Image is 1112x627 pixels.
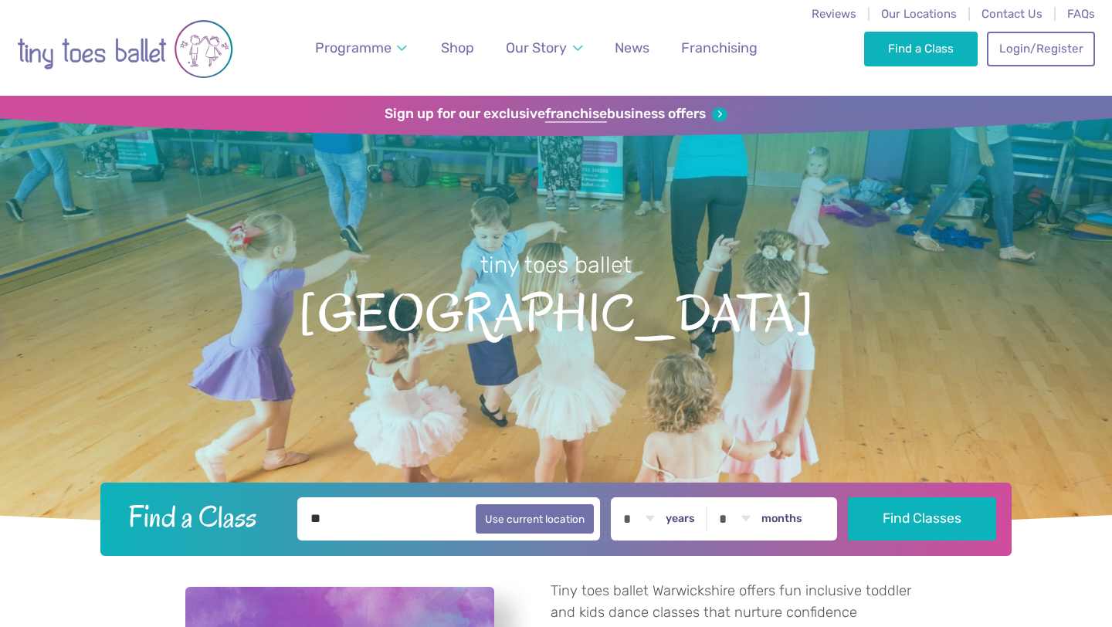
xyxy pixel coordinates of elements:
[681,39,758,56] span: Franchising
[441,39,474,56] span: Shop
[434,31,481,66] a: Shop
[1067,7,1095,21] a: FAQs
[981,7,1042,21] a: Contact Us
[308,31,415,66] a: Programme
[615,39,649,56] span: News
[848,497,997,541] button: Find Classes
[761,512,802,526] label: months
[480,252,632,278] small: tiny toes ballet
[812,7,856,21] a: Reviews
[864,32,978,66] a: Find a Class
[987,32,1095,66] a: Login/Register
[545,106,607,123] strong: franchise
[17,10,233,88] img: tiny toes ballet
[666,512,695,526] label: years
[506,39,567,56] span: Our Story
[476,504,594,534] button: Use current location
[27,280,1085,343] span: [GEOGRAPHIC_DATA]
[674,31,764,66] a: Franchising
[499,31,590,66] a: Our Story
[315,39,392,56] span: Programme
[385,106,727,123] a: Sign up for our exclusivefranchisebusiness offers
[116,497,287,536] h2: Find a Class
[881,7,957,21] a: Our Locations
[608,31,656,66] a: News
